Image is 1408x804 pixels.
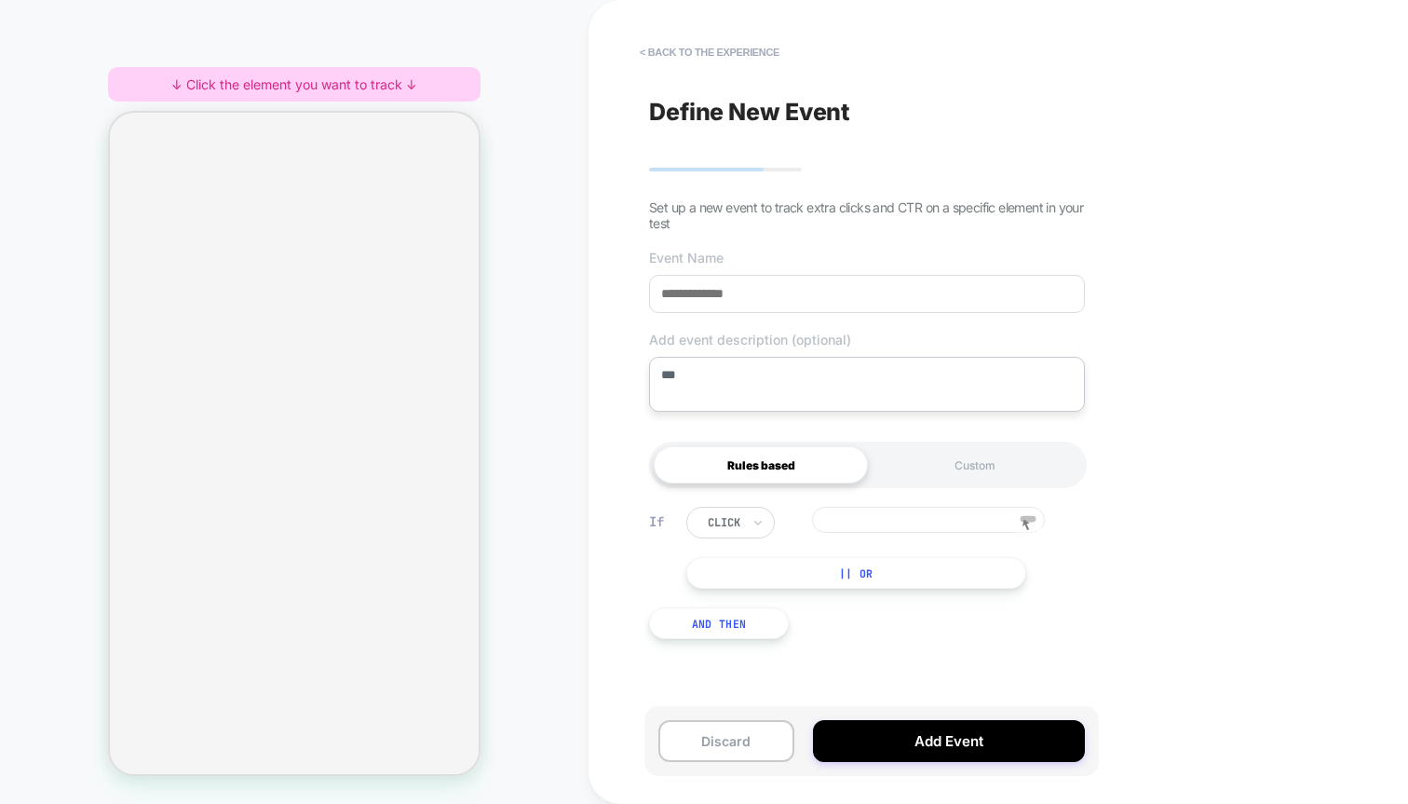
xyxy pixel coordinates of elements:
[868,446,1082,484] div: Custom
[686,557,1026,589] button: || Or
[649,332,851,347] span: Add event description (optional)
[649,513,668,530] div: If
[630,37,789,67] button: < back to the experience
[813,720,1085,762] button: Add Event
[649,607,789,639] button: And Then
[658,720,794,762] button: Discard
[649,250,724,266] span: Event Name
[108,67,481,102] div: ↓ Click the element you want to track ↓
[654,446,868,484] div: Rules based
[649,98,1085,126] p: Define New Event
[649,199,1083,231] span: Set up a new event to track extra clicks and CTR on a specific element in your test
